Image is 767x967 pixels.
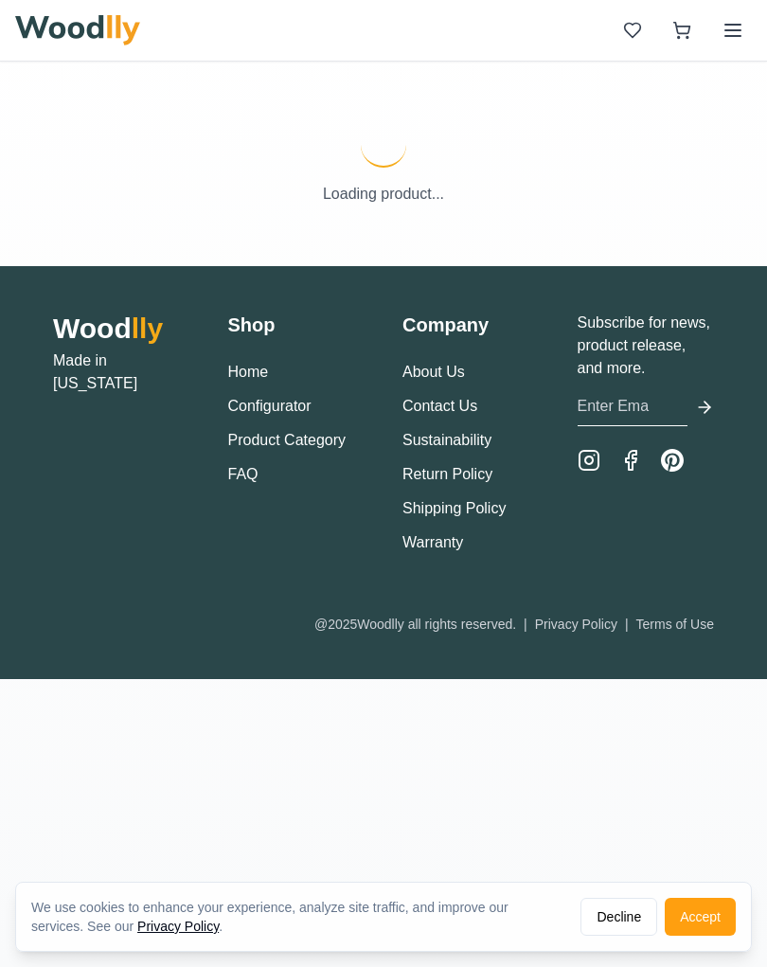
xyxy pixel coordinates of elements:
[15,15,140,45] img: Woodlly
[132,313,163,344] span: lly
[636,617,714,632] a: Terms of Use
[402,466,492,482] a: Return Policy
[402,312,540,338] h3: Company
[665,898,736,936] button: Accept
[535,617,617,632] a: Privacy Policy
[661,449,684,472] a: Pinterest
[578,449,600,472] a: Instagram
[228,395,312,418] button: Configurator
[314,615,714,634] div: @ 2025 Woodlly all rights reserved.
[228,312,366,338] h3: Shop
[402,500,506,516] a: Shipping Policy
[619,449,642,472] a: Facebook
[31,898,565,936] div: We use cookies to enhance your experience, analyze site traffic, and improve our services. See our .
[228,466,259,482] a: FAQ
[402,364,465,380] a: About Us
[402,432,491,448] a: Sustainability
[228,364,269,380] a: Home
[580,898,657,936] button: Decline
[524,617,527,632] span: |
[578,387,688,426] input: Enter Email
[15,183,752,206] p: Loading product...
[53,349,190,395] p: Made in [US_STATE]
[228,432,347,448] a: Product Category
[578,312,715,380] p: Subscribe for news, product release, and more.
[53,312,190,346] h2: Wood
[625,617,629,632] span: |
[402,398,477,414] a: Contact Us
[402,534,463,550] a: Warranty
[137,919,219,934] a: Privacy Policy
